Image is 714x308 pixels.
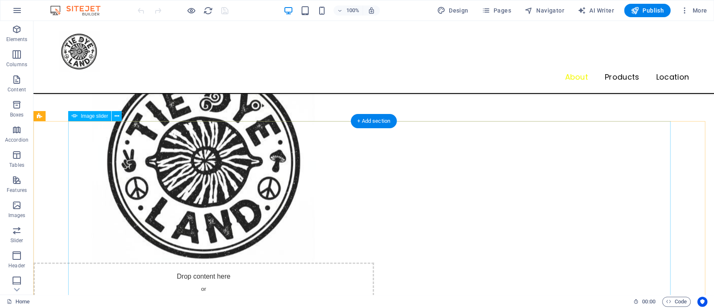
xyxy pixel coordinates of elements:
p: Tables [9,162,24,168]
button: Pages [478,4,514,17]
p: Features [7,187,27,194]
button: More [677,4,710,17]
button: Design [434,4,472,17]
button: Code [662,297,691,307]
p: Boxes [10,111,24,118]
button: reload [203,5,213,16]
img: Editor Logo [48,5,111,16]
span: Code [666,297,687,307]
h6: 100% [346,5,359,16]
span: Pages [481,6,511,15]
button: Click here to leave preview mode and continue editing [186,5,196,16]
span: Image slider [81,114,108,119]
button: Navigator [521,4,568,17]
div: + Add section [351,114,397,128]
p: Content [8,86,26,93]
span: 00 00 [642,297,655,307]
i: Reload page [203,6,213,16]
button: Usercentrics [697,297,707,307]
p: Slider [10,237,23,244]
div: Design (Ctrl+Alt+Y) [434,4,472,17]
p: Accordion [5,137,28,143]
a: Click to cancel selection. Double-click to open Pages [7,297,30,307]
i: On resize automatically adjust zoom level to fit chosen device. [368,7,375,14]
h6: Session time [633,297,655,307]
p: Columns [6,61,27,68]
span: Design [437,6,468,15]
p: Elements [6,36,28,43]
span: More [681,6,707,15]
span: : [648,298,649,305]
button: AI Writer [574,4,617,17]
p: Header [8,262,25,269]
button: 100% [333,5,363,16]
p: Images [8,212,26,219]
span: Publish [631,6,664,15]
span: Navigator [525,6,564,15]
span: AI Writer [578,6,614,15]
button: Publish [624,4,670,17]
